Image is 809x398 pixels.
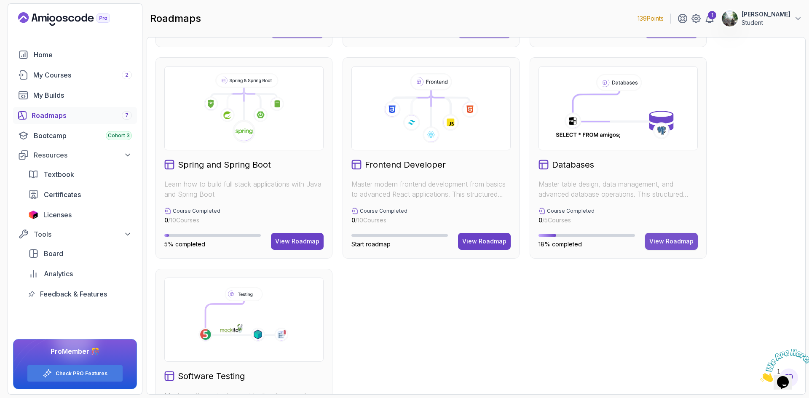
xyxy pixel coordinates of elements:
[757,345,809,385] iframe: chat widget
[351,179,511,199] p: Master modern frontend development from basics to advanced React applications. This structured le...
[13,67,137,83] a: courses
[365,159,446,171] h2: Frontend Developer
[271,233,324,250] button: View Roadmap
[33,70,132,80] div: My Courses
[721,10,802,27] button: user profile image[PERSON_NAME]Student
[638,14,664,23] p: 139 Points
[708,11,716,19] div: 1
[18,12,129,26] a: Landing page
[13,46,137,63] a: home
[23,245,137,262] a: board
[13,147,137,163] button: Resources
[547,208,595,214] p: Course Completed
[23,186,137,203] a: certificates
[164,240,205,248] span: 5% completed
[742,19,790,27] p: Student
[552,159,594,171] h2: Databases
[23,206,137,223] a: licenses
[44,269,73,279] span: Analytics
[13,107,137,124] a: roadmaps
[178,159,271,171] h2: Spring and Spring Boot
[33,90,132,100] div: My Builds
[3,3,7,11] span: 1
[458,233,511,250] button: View Roadmap
[164,179,324,199] p: Learn how to build full stack applications with Java and Spring Boot
[538,216,542,224] span: 0
[351,216,355,224] span: 0
[32,110,132,120] div: Roadmaps
[43,169,74,179] span: Textbook
[125,112,129,119] span: 7
[360,208,407,214] p: Course Completed
[351,216,407,224] p: / 10 Courses
[44,248,63,259] span: Board
[538,179,698,199] p: Master table design, data management, and advanced database operations. This structured learning ...
[538,240,582,248] span: 18% completed
[56,370,107,377] a: Check PRO Features
[164,216,220,224] p: / 10 Courses
[13,87,137,104] a: builds
[722,11,738,27] img: user profile image
[28,211,38,219] img: jetbrains icon
[150,12,201,25] h2: roadmaps
[34,229,132,239] div: Tools
[13,227,137,242] button: Tools
[23,286,137,302] a: feedback
[108,132,130,139] span: Cohort 3
[173,208,220,214] p: Course Completed
[125,72,129,78] span: 2
[40,289,107,299] span: Feedback & Features
[164,216,168,224] span: 0
[34,131,132,141] div: Bootcamp
[44,190,81,200] span: Certificates
[23,265,137,282] a: analytics
[34,150,132,160] div: Resources
[3,3,56,37] img: Chat attention grabber
[705,13,715,24] a: 1
[462,237,506,246] div: View Roadmap
[13,127,137,144] a: bootcamp
[742,10,790,19] p: [PERSON_NAME]
[645,233,698,250] button: View Roadmap
[275,237,319,246] div: View Roadmap
[23,166,137,183] a: textbook
[649,237,694,246] div: View Roadmap
[538,216,595,224] p: / 5 Courses
[34,50,132,60] div: Home
[178,370,245,382] h2: Software Testing
[351,240,391,248] span: Start roadmap
[43,210,72,220] span: Licenses
[27,365,123,382] button: Check PRO Features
